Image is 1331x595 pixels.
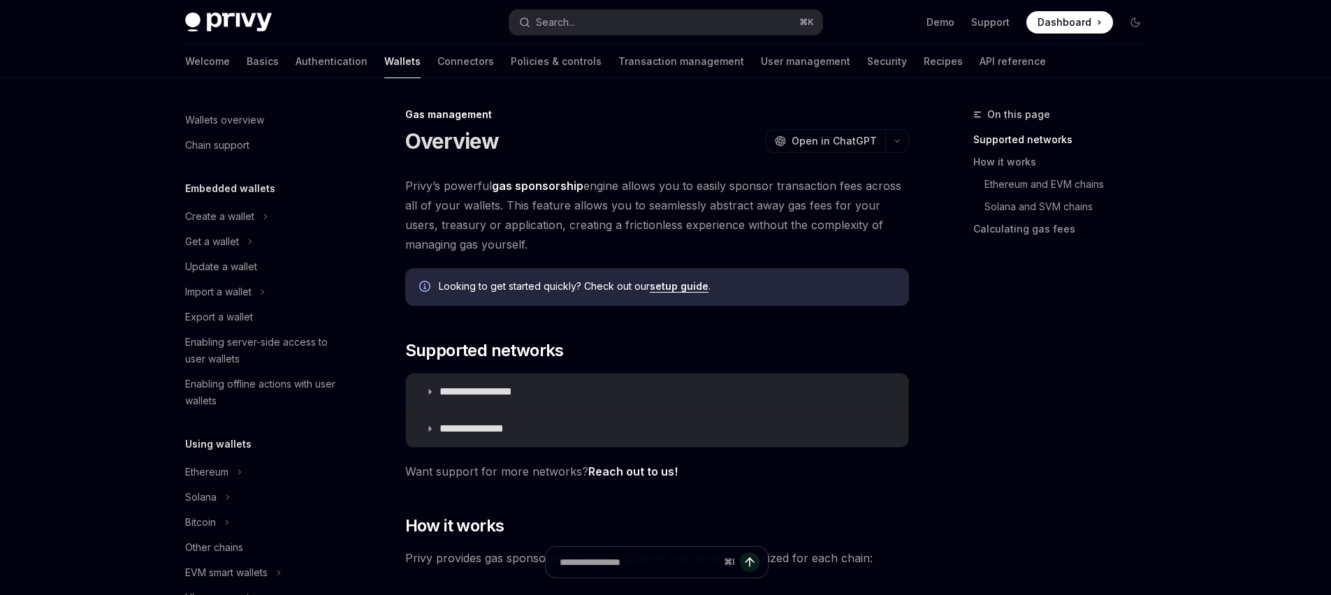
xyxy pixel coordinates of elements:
a: Support [971,15,1010,29]
div: Gas management [405,108,909,122]
span: ⌘ K [799,17,814,28]
a: Enabling offline actions with user wallets [174,372,353,413]
h5: Using wallets [185,436,252,453]
a: Wallets overview [174,108,353,133]
div: Search... [536,14,575,31]
div: Enabling offline actions with user wallets [185,376,344,409]
a: Transaction management [618,45,744,78]
a: Basics [247,45,279,78]
a: Policies & controls [511,45,602,78]
a: How it works [973,151,1158,173]
span: Looking to get started quickly? Check out our . [439,279,895,293]
a: Welcome [185,45,230,78]
h5: Embedded wallets [185,180,275,197]
div: Ethereum [185,464,228,480]
button: Open in ChatGPT [766,129,885,153]
a: Connectors [437,45,494,78]
a: User management [761,45,850,78]
span: How it works [405,515,504,537]
div: Other chains [185,539,243,556]
div: Chain support [185,137,249,154]
button: Toggle Solana section [174,485,353,510]
a: Enabling server-side access to user wallets [174,330,353,372]
input: Ask a question... [560,547,718,578]
button: Toggle dark mode [1124,11,1147,34]
div: Enabling server-side access to user wallets [185,334,344,367]
a: Calculating gas fees [973,218,1158,240]
a: Authentication [296,45,368,78]
a: Other chains [174,535,353,560]
span: Supported networks [405,339,564,362]
div: Import a wallet [185,284,252,300]
button: Toggle Create a wallet section [174,204,353,229]
div: Bitcoin [185,514,216,531]
a: Ethereum and EVM chains [973,173,1158,196]
span: Privy’s powerful engine allows you to easily sponsor transaction fees across all of your wallets.... [405,176,909,254]
img: dark logo [185,13,272,32]
div: Update a wallet [185,258,257,275]
div: Export a wallet [185,309,253,325]
a: API reference [980,45,1046,78]
div: Wallets overview [185,112,264,128]
a: Supported networks [973,128,1158,151]
div: Solana [185,489,217,506]
span: On this page [987,106,1050,123]
div: Create a wallet [185,208,254,225]
a: Solana and SVM chains [973,196,1158,218]
a: Security [867,45,907,78]
button: Toggle Import a wallet section [174,279,353,304]
span: Dashboard [1038,15,1091,29]
span: Want support for more networks? [405,462,909,481]
strong: gas sponsorship [492,179,583,193]
button: Open search [509,10,822,35]
a: Dashboard [1026,11,1113,34]
a: setup guide [650,280,708,293]
button: Toggle Ethereum section [174,460,353,485]
a: Export a wallet [174,304,353,330]
button: Send message [740,552,759,572]
a: Demo [926,15,954,29]
button: Toggle Get a wallet section [174,229,353,254]
h1: Overview [405,128,500,154]
a: Update a wallet [174,254,353,279]
a: Chain support [174,133,353,158]
div: EVM smart wallets [185,564,268,581]
svg: Info [419,281,433,295]
a: Reach out to us! [588,464,678,479]
div: Get a wallet [185,233,239,250]
button: Toggle Bitcoin section [174,510,353,535]
a: Recipes [924,45,963,78]
span: Open in ChatGPT [792,134,877,148]
a: Wallets [384,45,421,78]
button: Toggle EVM smart wallets section [174,560,353,585]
